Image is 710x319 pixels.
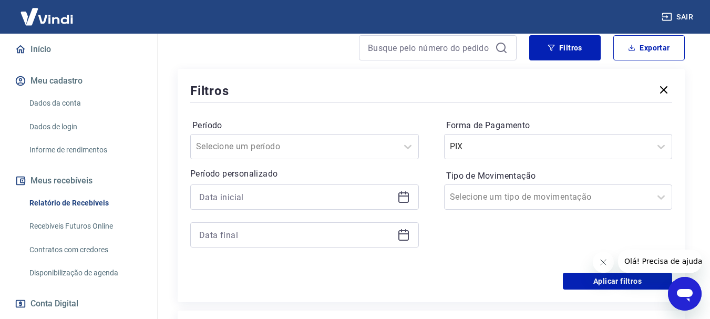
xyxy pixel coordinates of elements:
button: Sair [660,7,697,27]
button: Filtros [529,35,601,60]
img: Vindi [13,1,81,33]
a: Recebíveis Futuros Online [25,215,145,237]
a: Dados da conta [25,92,145,114]
input: Busque pelo número do pedido [368,40,491,56]
button: Aplicar filtros [563,273,672,290]
h5: Filtros [190,83,229,99]
iframe: Mensagem da empresa [618,250,702,273]
label: Tipo de Movimentação [446,170,671,182]
button: Meus recebíveis [13,169,145,192]
p: Período personalizado [190,168,419,180]
label: Período [192,119,417,132]
button: Exportar [613,35,685,60]
button: Meu cadastro [13,69,145,92]
a: Início [13,38,145,61]
button: Conta Digital [13,292,145,315]
label: Forma de Pagamento [446,119,671,132]
input: Data inicial [199,189,393,205]
a: Relatório de Recebíveis [25,192,145,214]
input: Data final [199,227,393,243]
a: Contratos com credores [25,239,145,261]
iframe: Botão para abrir a janela de mensagens [668,277,702,311]
a: Disponibilização de agenda [25,262,145,284]
a: Dados de login [25,116,145,138]
span: Olá! Precisa de ajuda? [6,7,88,16]
a: Informe de rendimentos [25,139,145,161]
iframe: Fechar mensagem [593,252,614,273]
